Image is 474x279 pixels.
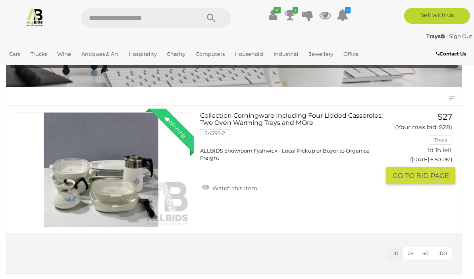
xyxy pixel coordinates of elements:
a: Watch this item [200,182,259,193]
a: Trays [426,33,446,39]
span: 50 [422,250,429,256]
a: 1 [284,8,296,22]
a: Trucks [27,48,50,61]
a: $27 (Your max bid: $28) Trays 1d 1h left ([DATE] 6:50 PM) GO TO BID PAGE [392,112,455,184]
a: Antiques & Art [78,48,121,61]
a: Jewellery [306,48,337,61]
a: Industrial [270,48,302,61]
a: Computers [193,48,228,61]
strong: Trays [426,33,445,39]
a: Sports [6,61,29,74]
div: Winning [157,109,194,145]
a: Office [340,48,362,61]
img: Allbids.com.au [25,8,44,27]
button: 100 [433,247,452,260]
button: 25 [403,247,418,260]
span: Watch this item [210,185,257,192]
a: [GEOGRAPHIC_DATA] [33,61,95,74]
span: 10 [393,250,399,256]
a: Wine [54,48,74,61]
a: Cars [6,48,23,61]
button: GO TO BID PAGE [386,167,455,184]
a: Sell with us [404,8,470,24]
a: ✔ [267,8,279,22]
b: Contact Us [436,51,466,57]
button: 10 [388,247,403,260]
a: Collection Corningware Including Four Lidded Casseroles, Two Oven Warming Trays and MOre 54591-2 ... [206,112,380,161]
button: 50 [418,247,434,260]
a: Contact Us [436,50,468,58]
span: | [446,33,448,39]
i: 1 [345,7,351,13]
span: 100 [438,250,447,256]
a: Household [231,48,266,61]
i: 1 [293,7,298,13]
a: Sign Out [449,33,472,39]
a: Charity [164,48,189,61]
a: Hospitality [125,48,160,61]
a: 1 [337,8,349,22]
i: ✔ [274,7,281,13]
button: Search [191,8,231,28]
span: $27 [437,112,452,122]
a: Winning [12,112,190,227]
span: 25 [408,250,413,256]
